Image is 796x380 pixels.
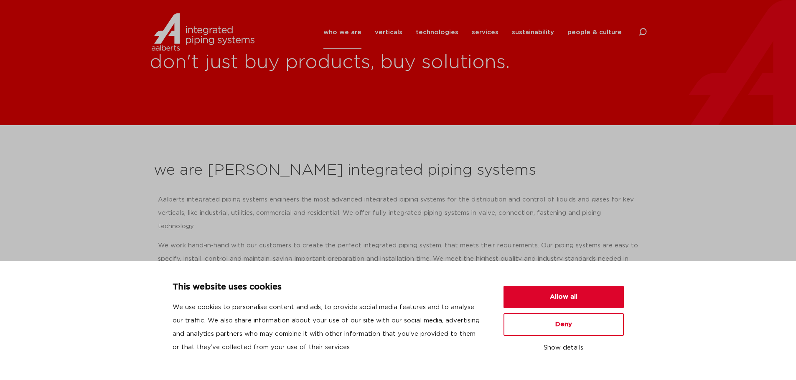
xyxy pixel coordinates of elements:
a: technologies [416,15,458,49]
a: who we are [323,15,361,49]
button: Show details [504,341,624,355]
p: We work hand-in-hand with our customers to create the perfect integrated piping system, that meet... [158,239,638,279]
p: This website uses cookies [173,281,483,294]
button: Allow all [504,286,624,308]
p: We use cookies to personalise content and ads, to provide social media features and to analyse ou... [173,301,483,354]
p: Aalberts integrated piping systems engineers the most advanced integrated piping systems for the ... [158,193,638,233]
nav: Menu [323,15,622,49]
button: Deny [504,313,624,336]
a: sustainability [512,15,554,49]
a: services [472,15,498,49]
a: verticals [375,15,402,49]
a: people & culture [567,15,622,49]
h2: we are [PERSON_NAME] integrated piping systems [154,161,643,181]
